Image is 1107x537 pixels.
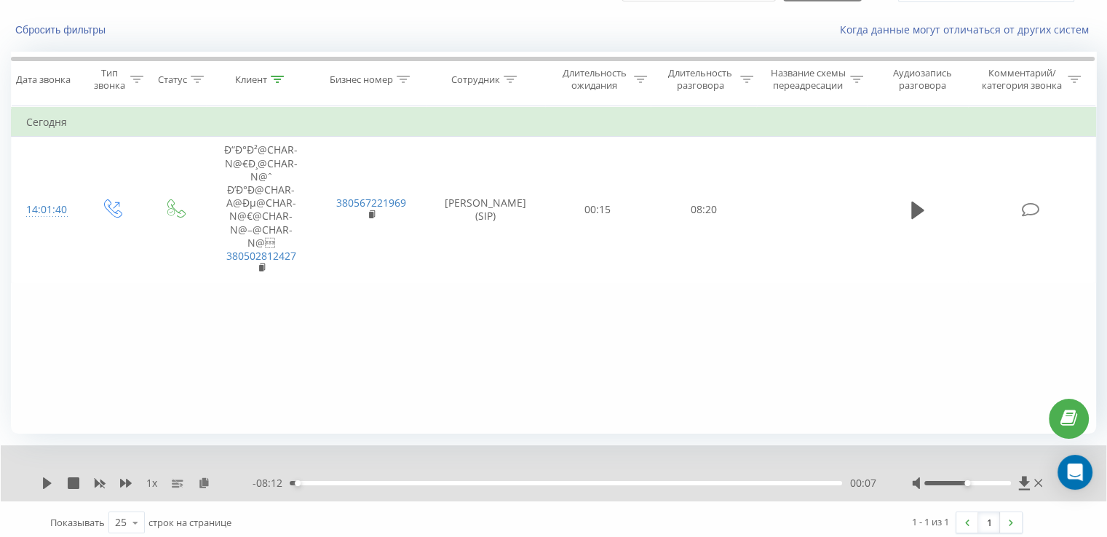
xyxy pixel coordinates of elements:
[451,73,500,86] div: Сотрудник
[11,23,113,36] button: Сбросить фильтры
[226,249,296,263] a: 380502812427
[253,476,290,490] span: - 08:12
[146,476,157,490] span: 1 x
[840,23,1096,36] a: Когда данные могут отличаться от других систем
[978,512,1000,533] a: 1
[206,137,316,283] td: Ð“Ð°Ð²@CHAR-N@€Ð¸@CHAR-N@ˆ Ð’Ð°Ð@CHAR-A@Ðµ@CHAR-N@€@CHAR-N@–@CHAR-N@
[115,515,127,530] div: 25
[979,67,1064,92] div: Комментарий/категория звонка
[849,476,876,490] span: 00:07
[651,137,756,283] td: 08:20
[664,67,737,92] div: Длительность разговора
[295,480,301,486] div: Accessibility label
[92,67,126,92] div: Тип звонка
[964,480,970,486] div: Accessibility label
[235,73,267,86] div: Клиент
[545,137,651,283] td: 00:15
[148,516,231,529] span: строк на странице
[912,514,949,529] div: 1 - 1 из 1
[770,67,846,92] div: Название схемы переадресации
[26,196,65,224] div: 14:01:40
[12,108,1096,137] td: Сегодня
[158,73,187,86] div: Статус
[336,196,406,210] a: 380567221969
[50,516,105,529] span: Показывать
[16,73,71,86] div: Дата звонка
[426,137,545,283] td: [PERSON_NAME] (SIP)
[558,67,631,92] div: Длительность ожидания
[330,73,393,86] div: Бизнес номер
[1058,455,1092,490] div: Open Intercom Messenger
[880,67,965,92] div: Аудиозапись разговора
